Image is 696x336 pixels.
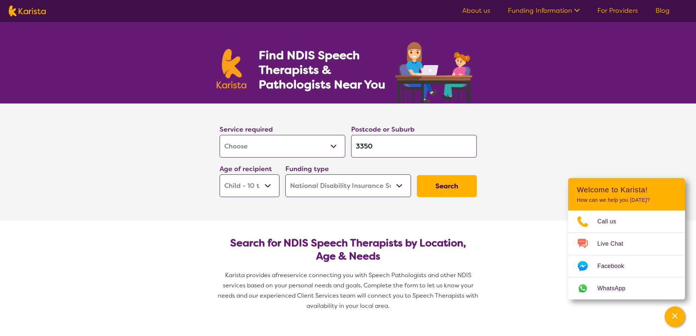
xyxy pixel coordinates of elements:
div: Channel Menu [568,178,685,299]
input: Type [351,135,477,158]
h2: Welcome to Karista! [577,185,676,194]
a: Web link opens in a new tab. [568,278,685,299]
ul: Choose channel [568,211,685,299]
img: Karista logo [217,49,247,88]
a: Blog [655,6,670,15]
span: free [275,271,287,279]
label: Age of recipient [220,165,272,173]
label: Funding type [285,165,329,173]
span: WhatsApp [597,283,634,294]
label: Service required [220,125,273,134]
a: For Providers [597,6,638,15]
label: Postcode or Suburb [351,125,415,134]
a: About us [462,6,490,15]
p: How can we help you [DATE]? [577,197,676,203]
span: Karista provides a [225,271,275,279]
a: Funding Information [508,6,580,15]
h1: Find NDIS Speech Therapists & Pathologists Near You [259,48,394,92]
span: Call us [597,216,625,227]
button: Search [417,175,477,197]
h2: Search for NDIS Speech Therapists by Location, Age & Needs [225,237,471,263]
img: speech-therapy [389,39,480,103]
span: Live Chat [597,238,632,249]
button: Channel Menu [665,306,685,327]
span: service connecting you with Speech Pathologists and other NDIS services based on your personal ne... [218,271,480,310]
img: Karista logo [9,5,46,16]
span: Facebook [597,261,633,272]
